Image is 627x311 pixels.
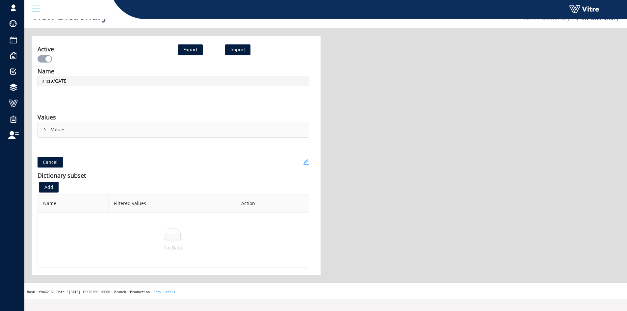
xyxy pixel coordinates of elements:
[109,194,236,213] th: Filtered values
[230,46,245,53] span: Import
[183,46,197,53] span: Export
[153,290,175,294] a: Show Labels
[178,44,203,55] button: Export
[43,244,303,251] p: No Data
[38,113,56,122] div: Values
[27,290,152,294] span: Hash 'fd46216' Date '[DATE] 15:20:00 +0000' Branch 'Production'
[43,159,58,166] span: Cancel
[39,182,59,193] button: Add
[38,66,54,76] div: Name
[38,157,63,168] button: Cancel
[303,157,309,168] a: edit
[38,194,109,213] th: Name
[44,184,53,191] span: Add
[43,128,47,132] span: right
[38,76,309,86] input: Name
[236,194,309,213] th: Action
[303,159,309,165] span: edit
[38,171,86,180] div: Dictionary subset
[38,44,54,54] div: Active
[38,122,309,137] div: rightValues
